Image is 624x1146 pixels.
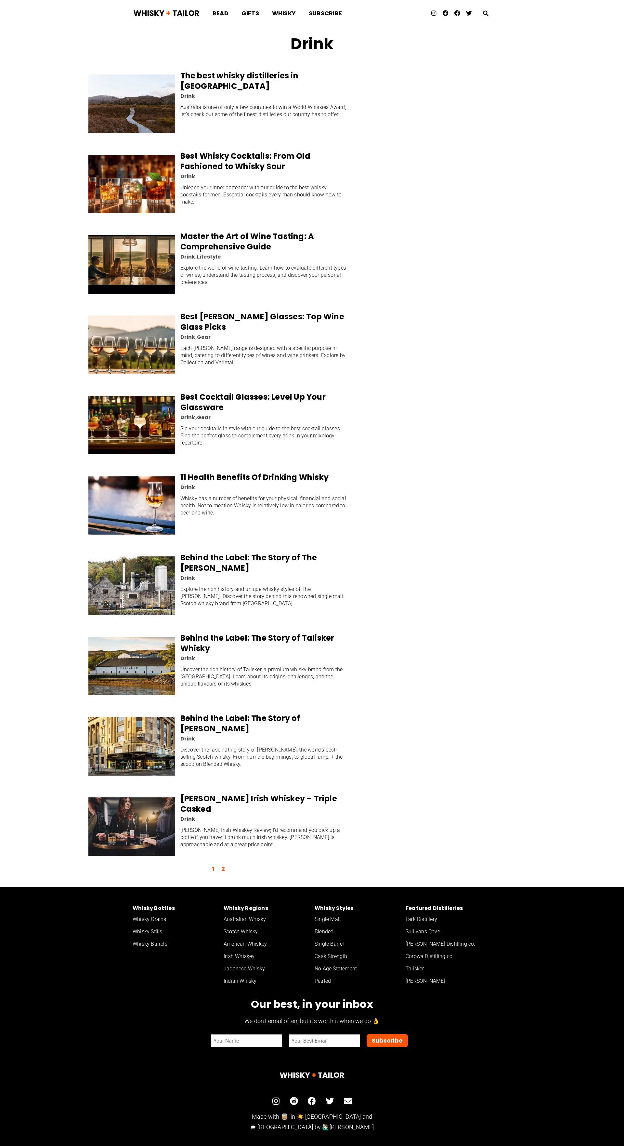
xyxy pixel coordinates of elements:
a: Peated [312,975,403,987]
a: Subscribe [302,5,348,22]
span: , [180,333,211,341]
img: Health benefits of whisky [88,476,175,535]
a: Drink [180,92,195,100]
a: Whisky Barrels [130,938,221,950]
a: Talisker [403,963,494,975]
a: Lark Distillery [403,913,494,926]
div: Uncover the rich history of Talisker, a premium whisky brand from the [GEOGRAPHIC_DATA]. Learn ab... [180,666,348,687]
a: Featured Distilleries [403,903,494,913]
a: Lifestyle [197,253,221,260]
a: Behind the Label: The Story of [PERSON_NAME] [180,713,300,734]
a: Corowa Distilling co. [403,950,494,963]
a: Whisky Regions [221,903,312,913]
a: Best [PERSON_NAME] Glasses: Top Wine Glass Picks [180,311,344,332]
a: Read [206,5,235,22]
a: Behind the Label: The Story of Talisker Whisky [180,633,334,654]
a: Drink [180,414,195,421]
a: Whisky Stills [130,926,221,938]
a: Gear [197,333,211,341]
div: Explore the rich history and unique whisky styles of The [PERSON_NAME]. Discover the story behind... [180,586,348,607]
a: [PERSON_NAME] Irish Whiskey – Triple Casked [180,793,337,814]
div: Australia is one of only a few countries to win a World Whiskies Award, let’s check out some of t... [180,104,348,118]
a: Whisky Bottles [130,903,221,913]
input: Email [289,1034,360,1047]
div: Unleash your inner bartender with our guide to the best whisky cocktails for men. Essential cockt... [180,184,348,206]
a: Best Cocktail Glasses: Level Up Your Glassware [180,392,326,413]
a: Gear [197,414,211,421]
h2: Our best, in your inbox [130,998,494,1011]
a: No Age Statement [312,963,403,975]
div: Made with 🥃 in ☀️ [GEOGRAPHIC_DATA] and 🌧 [GEOGRAPHIC_DATA] by 🙋🏻‍♂️ [237,1109,387,1132]
img: best cocktail glasses midjourney [88,396,175,454]
img: Whisky + Tailor Logo [182,1071,442,1080]
a: Drink [180,333,195,341]
a: Japanese Whisky [221,963,312,975]
a: Single Barrel [312,938,403,950]
img: wine tasting [88,235,175,294]
a: Scotch Whisky [221,926,312,938]
span: , [180,253,221,260]
a: Best Whisky Cocktails: From Old Fashioned to Whisky Sour [180,151,310,172]
a: Sullivans Cove [403,926,494,938]
img: Talisker - Header [88,637,175,695]
div: Whisky has a number of benefits for your physical, financial and social health. Not to mention Wh... [180,495,348,516]
a: Drink [180,253,195,260]
a: Australian Whisky [221,913,312,926]
img: Wine Glasses Midjourney [88,315,175,374]
h1: Drink [130,35,494,53]
a: Drink [180,735,195,742]
a: The best whisky distilleries in [GEOGRAPHIC_DATA] [180,70,298,91]
a: [PERSON_NAME] [403,975,494,987]
img: Johnnie Walker - Header [88,717,175,776]
a: Master the Art of Wine Tasting: A Comprehensive Guide [180,231,314,252]
img: Whisky Cocktails [88,155,175,213]
img: Whisky + Tailor Logo [133,8,200,18]
a: Whisky Styles [312,903,403,913]
a: Indian Whisky [221,975,312,987]
div: Sip your cocktails in style with our guide to the best cocktail glasses. Find the perfect glass t... [180,425,348,446]
a: Drink [180,484,195,491]
img: Australian Whisky Region [88,74,175,133]
a: Whisky [266,5,302,22]
a: Drink [180,574,195,582]
a: Cask Strength [312,950,403,963]
a: Drink [180,655,195,662]
a: Whisky Grains [130,913,221,926]
a: Drink [180,173,195,180]
a: [PERSON_NAME] [330,1124,374,1130]
span: 1 [212,865,214,873]
span: We don't email often, but it's worth it when we do 👌 [244,1018,379,1024]
div: Explore the world of wine tasting. Learn how to evaluate different types of wines, understand the... [180,264,348,286]
div: Each [PERSON_NAME] range is designed with a specific purpose in mind, catering to different types... [180,345,348,366]
a: American Whiskey [221,938,312,950]
div: Discover the fascinating story of [PERSON_NAME], the world’s best-selling Scotch whisky. From hum... [180,746,348,768]
a: Irish Whiskey [221,950,312,963]
div: [PERSON_NAME] Irish Whiskey Review; I’d recommend you pick up a bottle if you haven’t drunk much ... [180,827,348,848]
a: Behind the Label: The Story of The [PERSON_NAME] [180,552,317,573]
a: Blended [312,926,403,938]
a: Gifts [235,5,266,22]
a: 2 [221,865,225,873]
button: Subscribe [367,1034,408,1047]
input: Name [211,1034,282,1047]
a: Drink [180,815,195,823]
span: , [180,414,211,421]
a: Single Malt [312,913,403,926]
img: The Singleton - Header- Distillery [88,556,175,615]
a: [PERSON_NAME] Distilling co. [403,938,494,950]
a: 11 Health Benefits Of Drinking Whisky [180,472,329,483]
